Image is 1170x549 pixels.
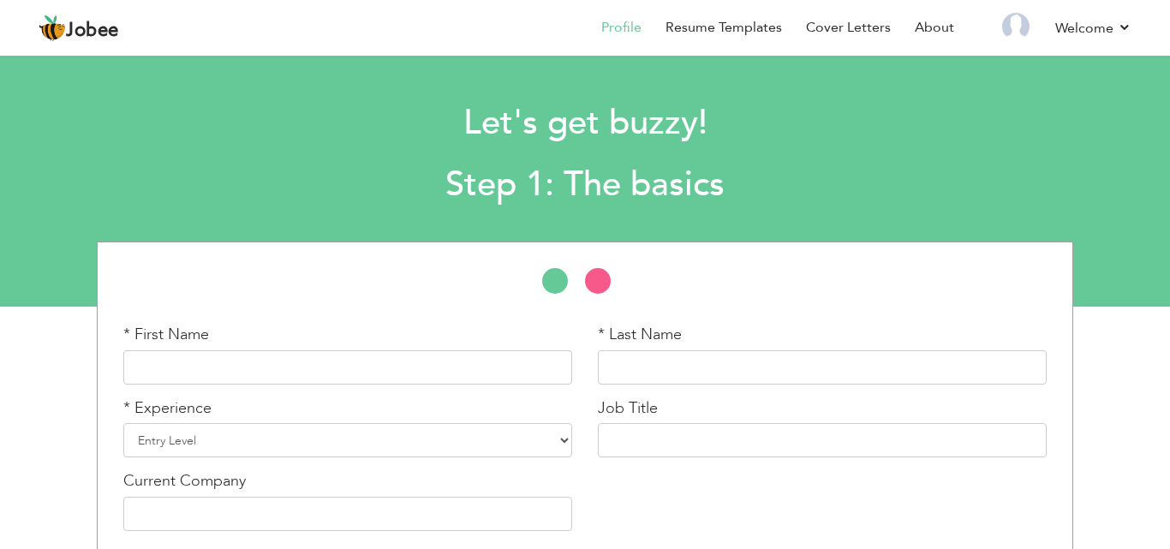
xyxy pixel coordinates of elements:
[39,15,119,42] a: Jobee
[159,101,1012,146] h1: Let's get buzzy!
[806,18,891,38] a: Cover Letters
[915,18,954,38] a: About
[66,21,119,40] span: Jobee
[1055,18,1131,39] a: Welcome
[598,397,658,420] label: Job Title
[159,163,1012,207] h2: Step 1: The basics
[123,324,209,346] label: * First Name
[598,324,682,346] label: * Last Name
[1002,13,1030,40] img: Profile Img
[123,470,246,492] label: Current Company
[39,15,66,42] img: jobee.io
[601,18,642,38] a: Profile
[123,397,212,420] label: * Experience
[666,18,782,38] a: Resume Templates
